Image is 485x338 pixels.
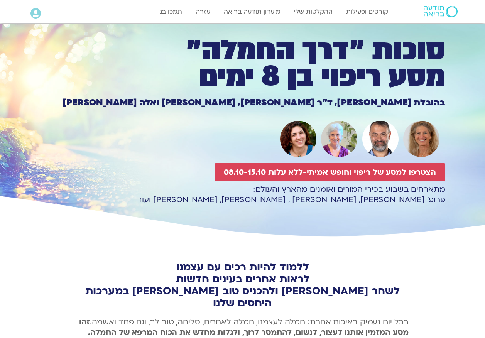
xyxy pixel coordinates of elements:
a: הצטרפו למסע של ריפוי וחופש אמיתי-ללא עלות 08.10-15.10 [215,163,445,181]
span: הצטרפו למסע של ריפוי וחופש אמיתי-ללא עלות 08.10-15.10 [224,168,436,177]
a: קורסים ופעילות [342,4,392,19]
a: ההקלטות שלי [290,4,336,19]
p: מתארחים בשבוע בכירי המורים ואומנים מהארץ והעולם: פרופ׳ [PERSON_NAME], [PERSON_NAME] , [PERSON_NAM... [40,184,445,205]
a: עזרה [192,4,214,19]
h2: ללמוד להיות רכים עם עצמנו לראות אחרים בעינים חדשות לשחר [PERSON_NAME] ולהכניס טוב [PERSON_NAME] ב... [77,261,409,309]
h1: בהובלת [PERSON_NAME], ד״ר [PERSON_NAME], [PERSON_NAME] ואלה [PERSON_NAME] [40,98,445,107]
a: תמכו בנו [154,4,186,19]
a: מועדון תודעה בריאה [220,4,284,19]
h1: סוכות ״דרך החמלה״ מסע ריפוי בן 8 ימים [40,37,445,90]
img: תודעה בריאה [424,6,458,17]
